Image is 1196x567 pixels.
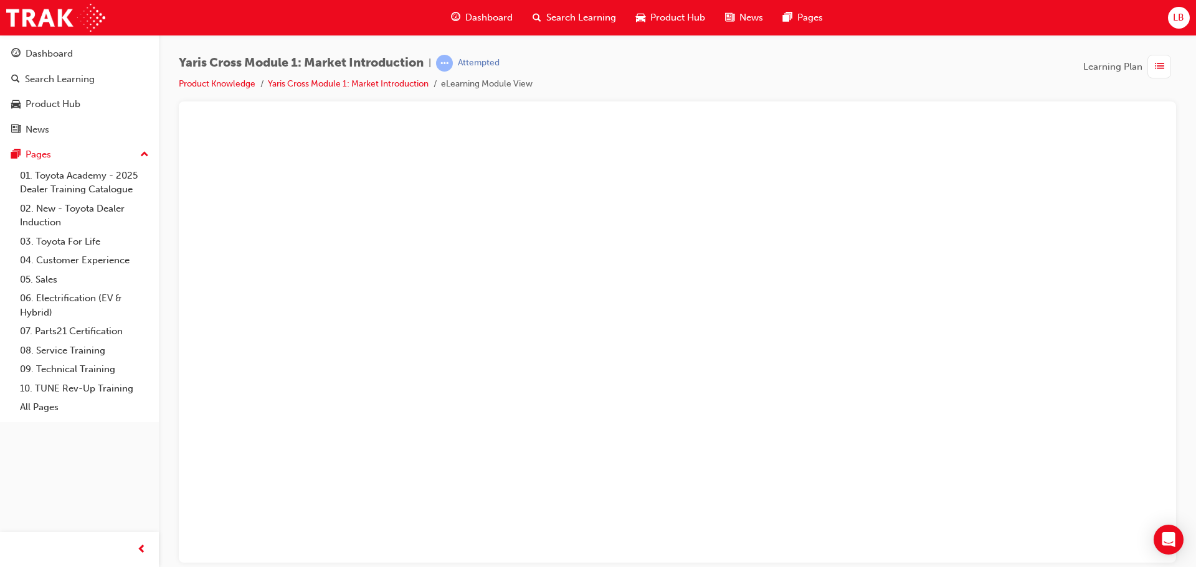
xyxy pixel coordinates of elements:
div: News [26,123,49,137]
img: Trak [6,4,105,32]
a: guage-iconDashboard [441,5,523,30]
a: News [5,118,154,141]
div: Dashboard [26,47,73,61]
span: learningRecordVerb_ATTEMPT-icon [436,55,453,72]
span: Search Learning [546,11,616,25]
span: Product Hub [650,11,705,25]
span: search-icon [533,10,541,26]
span: Dashboard [465,11,513,25]
span: prev-icon [137,542,146,558]
span: Yaris Cross Module 1: Market Introduction [179,56,424,70]
button: Pages [5,143,154,166]
a: 06. Electrification (EV & Hybrid) [15,289,154,322]
span: car-icon [636,10,645,26]
a: 05. Sales [15,270,154,289]
a: Yaris Cross Module 1: Market Introduction [268,78,429,89]
div: Open Intercom Messenger [1154,525,1184,555]
span: news-icon [11,124,21,136]
button: LB [1168,7,1190,29]
span: news-icon [725,10,734,26]
div: Pages [26,148,51,162]
div: Search Learning [25,72,95,87]
a: car-iconProduct Hub [626,5,715,30]
a: Product Knowledge [179,78,255,89]
a: Dashboard [5,42,154,65]
span: pages-icon [783,10,792,26]
button: Learning Plan [1083,55,1176,78]
a: 09. Technical Training [15,360,154,379]
span: up-icon [140,147,149,163]
div: Product Hub [26,97,80,111]
span: guage-icon [11,49,21,60]
span: pages-icon [11,149,21,161]
span: guage-icon [451,10,460,26]
a: 10. TUNE Rev-Up Training [15,379,154,398]
a: 04. Customer Experience [15,251,154,270]
a: 08. Service Training [15,341,154,360]
span: LB [1173,11,1184,25]
span: Learning Plan [1083,60,1142,74]
a: news-iconNews [715,5,773,30]
a: search-iconSearch Learning [523,5,626,30]
a: 01. Toyota Academy - 2025 Dealer Training Catalogue [15,166,154,199]
a: 07. Parts21 Certification [15,322,154,341]
span: search-icon [11,74,20,85]
span: News [739,11,763,25]
li: eLearning Module View [441,77,533,91]
span: Pages [797,11,823,25]
div: Attempted [458,57,500,69]
a: Product Hub [5,93,154,116]
a: Search Learning [5,68,154,91]
a: All Pages [15,398,154,417]
button: DashboardSearch LearningProduct HubNews [5,40,154,143]
span: | [429,56,431,70]
a: 03. Toyota For Life [15,232,154,251]
a: pages-iconPages [773,5,833,30]
a: 02. New - Toyota Dealer Induction [15,199,154,232]
span: car-icon [11,99,21,110]
span: list-icon [1155,59,1164,75]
